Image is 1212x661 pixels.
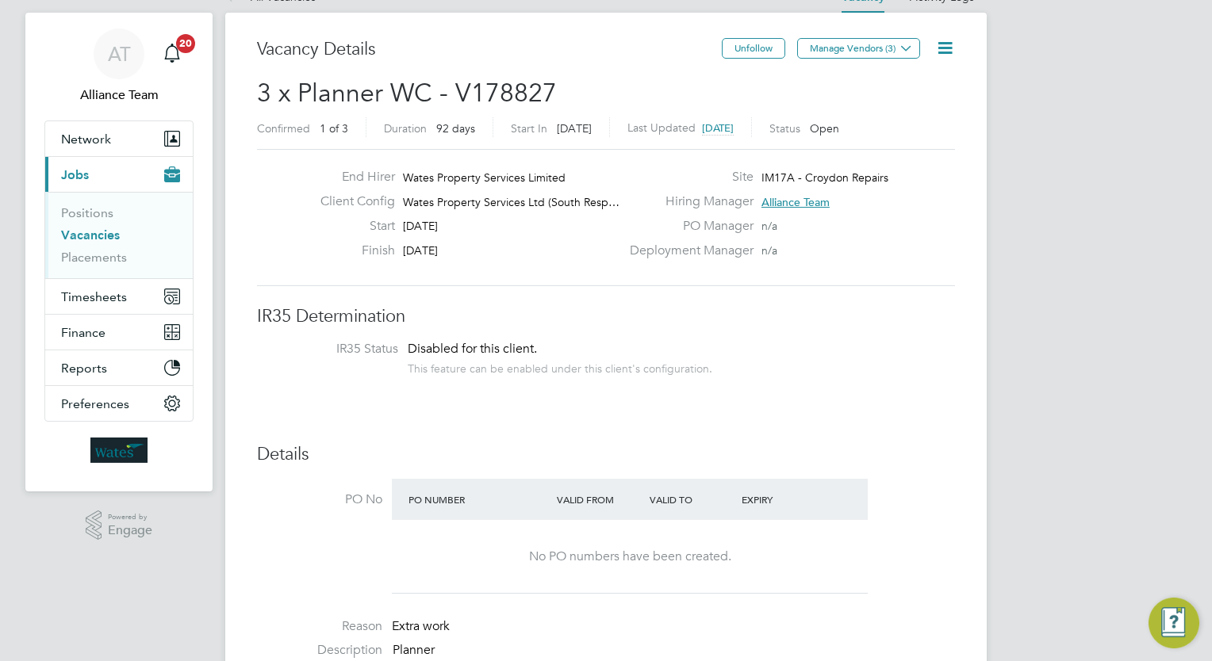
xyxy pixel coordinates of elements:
div: PO Number [405,485,553,514]
div: Jobs [45,192,193,278]
h3: Vacancy Details [257,38,722,61]
span: Alliance Team [761,195,830,209]
span: n/a [761,243,777,258]
span: 3 x Planner WC - V178827 [257,78,557,109]
img: wates-logo-retina.png [90,437,148,463]
button: Unfollow [722,38,785,59]
label: Confirmed [257,121,310,136]
span: Engage [108,524,152,537]
span: Wates Property Services Limited [403,170,566,185]
h3: IR35 Determination [257,305,955,328]
nav: Main navigation [25,13,213,491]
span: Alliance Team [44,86,194,105]
button: Finance [45,315,193,350]
button: Timesheets [45,279,193,314]
span: 20 [176,34,195,53]
button: Preferences [45,386,193,421]
a: Go to home page [44,437,194,463]
span: IM17A - Croydon Repairs [761,170,888,185]
div: This feature can be enabled under this client's configuration. [408,357,712,376]
label: Finish [308,243,395,259]
button: Jobs [45,157,193,192]
a: Positions [61,205,113,220]
a: Vacancies [61,227,120,243]
p: Planner [393,642,955,659]
label: Deployment Manager [620,243,754,259]
span: Timesheets [61,289,127,304]
span: 1 of 3 [320,121,348,136]
span: Preferences [61,396,129,411]
label: Duration [384,121,427,136]
span: Jobs [61,167,89,182]
a: 20 [156,29,188,79]
span: Reports [61,361,107,376]
div: Valid From [553,485,646,514]
label: Description [257,642,382,659]
div: No PO numbers have been created. [408,548,852,565]
label: Hiring Manager [620,193,754,210]
span: Open [810,121,839,136]
span: [DATE] [702,121,734,135]
label: End Hirer [308,169,395,185]
div: Expiry [738,485,830,514]
span: 92 days [436,121,475,136]
label: Start In [511,121,547,136]
span: [DATE] [557,121,592,136]
div: Valid To [646,485,738,514]
span: Extra work [392,618,450,634]
h3: Details [257,443,955,466]
label: PO No [257,491,382,508]
label: Last Updated [627,120,696,135]
label: Status [769,121,800,136]
label: Site [620,169,754,185]
span: Finance [61,325,105,340]
button: Manage Vendors (3) [797,38,920,59]
span: Network [61,132,111,147]
button: Engage Resource Center [1149,598,1199,648]
label: PO Manager [620,218,754,235]
a: ATAlliance Team [44,29,194,105]
span: AT [108,44,131,64]
span: [DATE] [403,243,438,258]
label: Start [308,218,395,235]
span: n/a [761,219,777,233]
label: Client Config [308,193,395,210]
a: Powered byEngage [86,510,153,541]
span: Wates Property Services Ltd (South Resp… [403,195,619,209]
button: Network [45,121,193,156]
label: IR35 Status [273,341,398,357]
span: Disabled for this client. [408,341,537,357]
button: Reports [45,350,193,385]
span: Powered by [108,510,152,524]
span: [DATE] [403,219,438,233]
label: Reason [257,618,382,635]
a: Placements [61,250,127,265]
